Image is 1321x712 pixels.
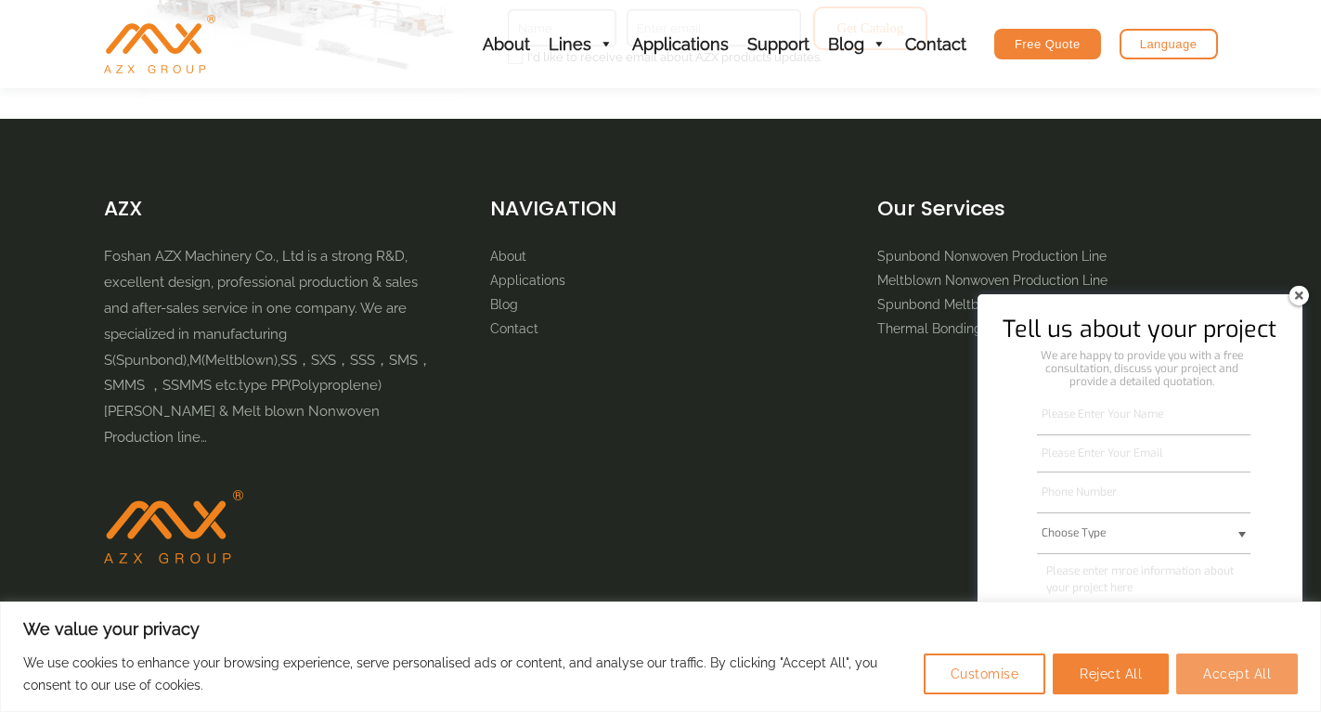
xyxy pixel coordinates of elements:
[877,297,1174,312] a: Spunbond Meltblown Nonwoven Production Line
[104,244,445,451] p: Foshan AZX Machinery Co., Ltd is a strong R&D, excellent design, professional production & sales ...
[490,273,565,288] a: Applications
[490,193,831,224] h2: NAVIGATION
[490,193,831,341] aside: Footer Widget 2
[1176,654,1298,694] button: Accept All
[877,244,1218,341] nav: Our Services
[877,249,1107,264] a: Spunbond Nonwoven Production Line
[490,244,831,341] nav: NAVIGATION
[490,249,526,264] a: About
[1120,29,1218,59] a: Language
[877,321,1120,336] a: Thermal Bonding Nonwoven Equipment
[1053,654,1169,694] button: Reject All
[23,652,910,696] p: We use cookies to enhance your browsing experience, serve personalised ads or content, and analys...
[877,193,1218,341] aside: Footer Widget 3
[877,193,1218,224] h2: Our Services
[23,618,1298,641] p: We value your privacy
[994,29,1101,59] a: Free Quote
[104,34,215,52] a: AZX Nonwoven Machine
[490,297,518,312] a: Blog
[924,654,1046,694] button: Customise
[490,321,538,336] a: Contact
[104,193,445,563] aside: Footer Widget 1
[877,273,1107,288] a: Meltblown Nonwoven Production Line
[104,193,445,224] h2: AZX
